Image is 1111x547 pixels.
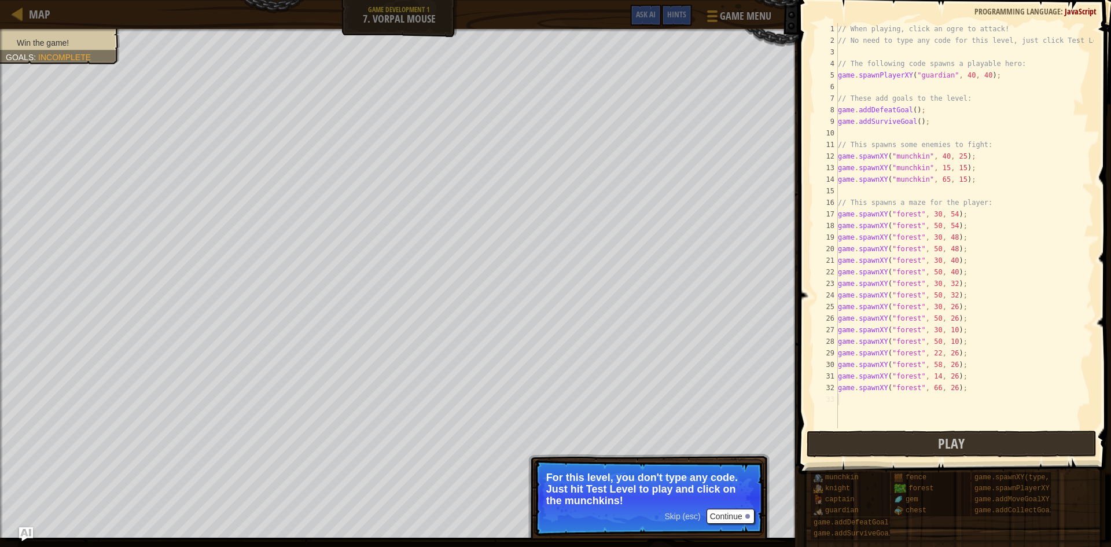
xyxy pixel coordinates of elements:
span: game.addMoveGoalXY(x, y) [974,495,1075,504]
div: 20 [815,243,838,255]
span: game.addDefeatGoal(amount) [814,519,922,527]
span: chest [906,506,926,515]
div: 4 [815,58,838,69]
img: portrait.png [894,495,903,504]
img: portrait.png [814,484,823,493]
span: Skip (esc) [664,512,700,521]
div: 5 [815,69,838,81]
span: : [34,53,38,62]
div: 6 [815,81,838,93]
div: 27 [815,324,838,336]
li: Win the game! [6,37,111,49]
button: Continue [707,509,755,524]
div: 8 [815,104,838,116]
div: 22 [815,266,838,278]
span: Hints [667,9,686,20]
div: 16 [815,197,838,208]
span: fence [906,473,926,482]
span: forest [908,484,933,493]
div: 19 [815,232,838,243]
div: 28 [815,336,838,347]
span: captain [825,495,854,504]
div: 24 [815,289,838,301]
span: : [1061,6,1065,17]
img: portrait.png [814,495,823,504]
div: 3 [815,46,838,58]
span: guardian [825,506,859,515]
div: 15 [815,185,838,197]
span: Play [938,434,965,453]
div: 7 [815,93,838,104]
span: JavaScript [1065,6,1097,17]
img: portrait.png [894,473,903,482]
div: 31 [815,370,838,382]
div: 23 [815,278,838,289]
span: gem [906,495,918,504]
span: knight [825,484,850,493]
span: Programming language [974,6,1061,17]
div: 18 [815,220,838,232]
div: 10 [815,127,838,139]
img: trees_1.png [894,484,906,493]
div: 11 [815,139,838,150]
img: portrait.png [814,473,823,482]
a: Map [23,6,50,22]
button: Play [807,431,1097,457]
img: portrait.png [814,506,823,515]
div: 26 [815,313,838,324]
span: game.addSurviveGoal(seconds) [814,530,930,538]
span: Ask AI [636,9,656,20]
span: Game Menu [720,9,771,24]
button: Ask AI [19,527,33,541]
div: 13 [815,162,838,174]
div: 29 [815,347,838,359]
button: Game Menu [698,5,778,32]
div: 1 [815,23,838,35]
img: portrait.png [894,506,903,515]
div: 21 [815,255,838,266]
div: 33 [815,394,838,405]
button: Ask AI [630,5,661,26]
span: game.addCollectGoal(amount) [974,506,1087,515]
span: Incomplete [38,53,91,62]
span: Map [29,6,50,22]
span: game.spawnPlayerXY(type, x, y) [974,484,1099,493]
div: 14 [815,174,838,185]
div: 17 [815,208,838,220]
span: game.spawnXY(type, x, y) [974,473,1075,482]
div: 2 [815,35,838,46]
div: 12 [815,150,838,162]
div: 30 [815,359,838,370]
div: 32 [815,382,838,394]
span: Goals [6,53,34,62]
span: munchkin [825,473,859,482]
div: 9 [815,116,838,127]
div: 25 [815,301,838,313]
p: For this level, you don't type any code. Just hit Test Level to play and click on the munchkins! [546,472,752,506]
span: Win the game! [17,38,69,47]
